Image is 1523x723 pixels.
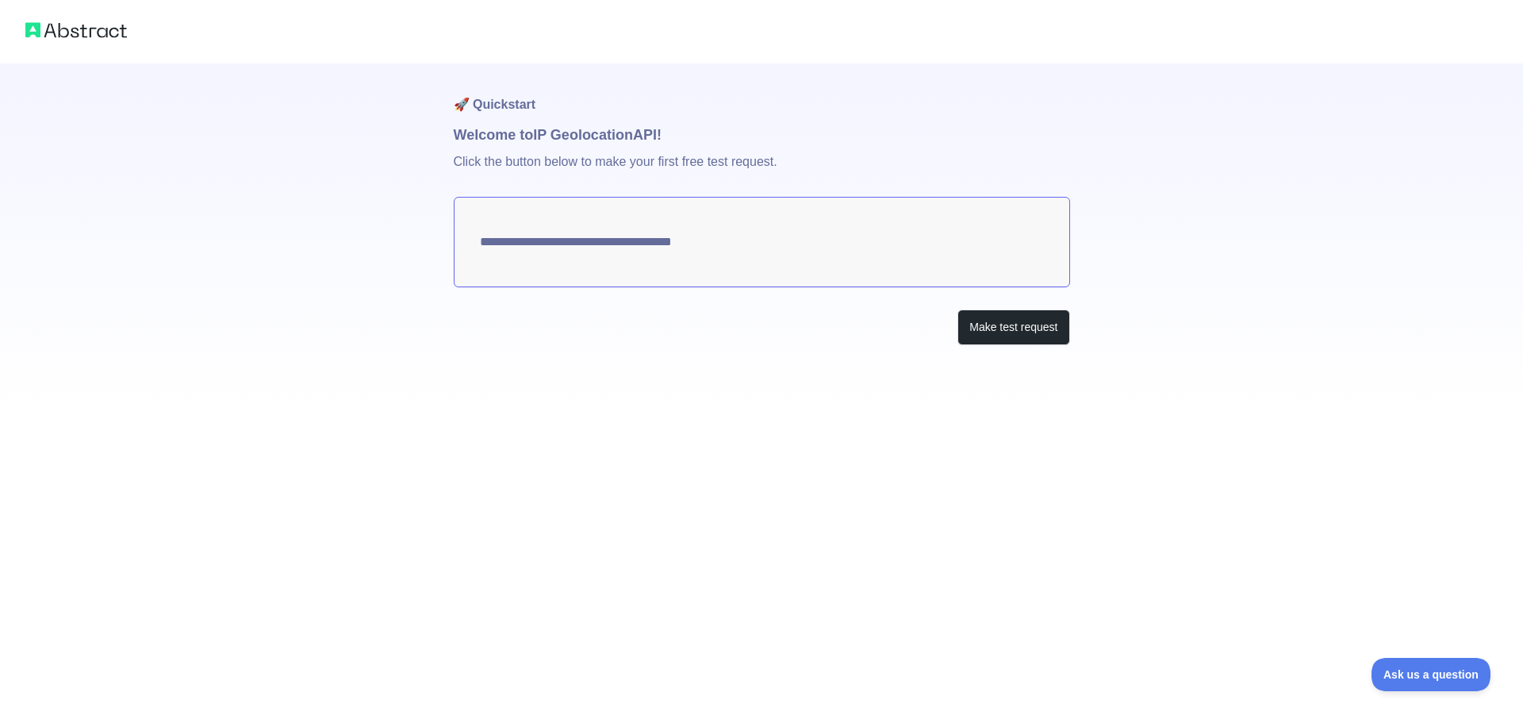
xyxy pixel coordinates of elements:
h1: 🚀 Quickstart [454,63,1070,124]
p: Click the button below to make your first free test request. [454,146,1070,197]
iframe: Toggle Customer Support [1371,658,1491,691]
h1: Welcome to IP Geolocation API! [454,124,1070,146]
img: Abstract logo [25,19,127,41]
button: Make test request [957,310,1069,345]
